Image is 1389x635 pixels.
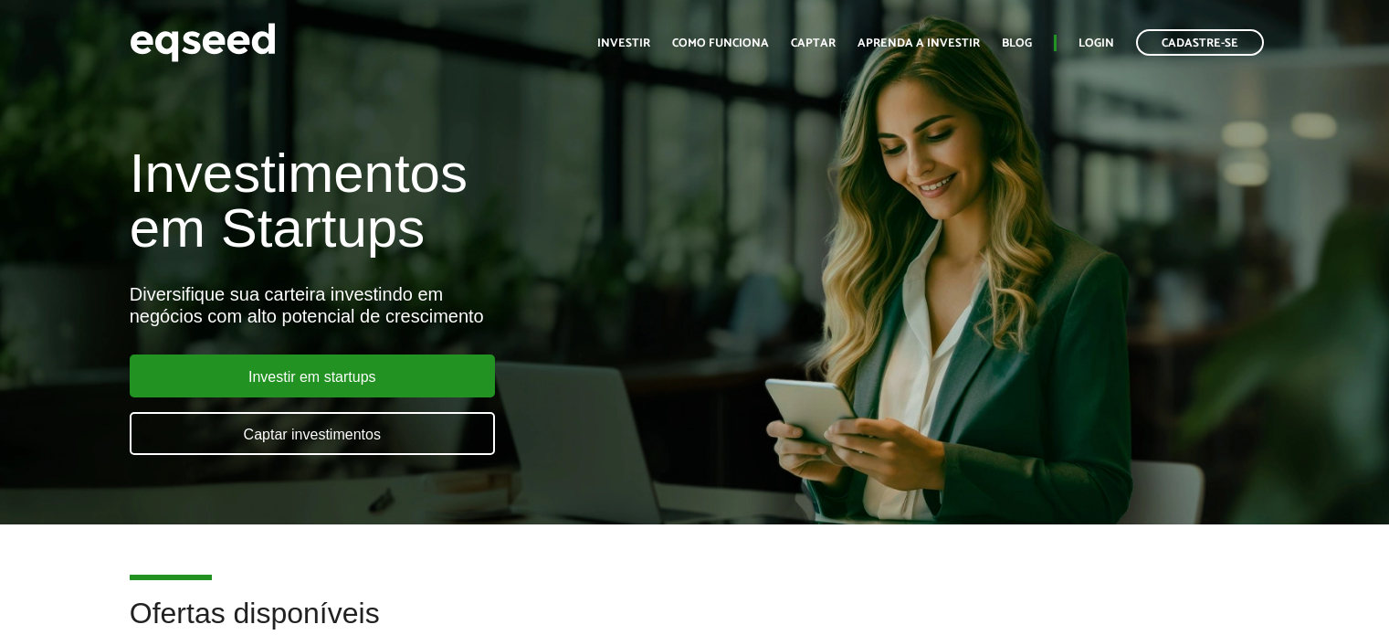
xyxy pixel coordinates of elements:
[597,37,650,49] a: Investir
[1002,37,1032,49] a: Blog
[791,37,836,49] a: Captar
[130,18,276,67] img: EqSeed
[130,146,797,256] h1: Investimentos em Startups
[672,37,769,49] a: Como funciona
[130,283,797,327] div: Diversifique sua carteira investindo em negócios com alto potencial de crescimento
[858,37,980,49] a: Aprenda a investir
[1136,29,1264,56] a: Cadastre-se
[130,412,495,455] a: Captar investimentos
[130,355,495,397] a: Investir em startups
[1079,37,1114,49] a: Login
